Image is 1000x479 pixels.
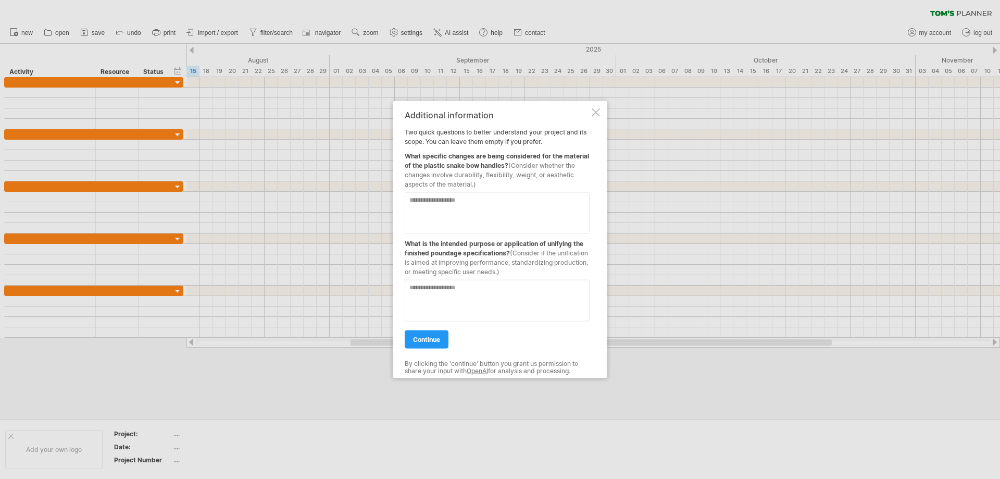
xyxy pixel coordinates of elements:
[405,249,588,275] span: (Consider if the unification is aimed at improving performance, standardizing production, or meet...
[405,360,590,375] div: By clicking the 'continue' button you grant us permission to share your input with for analysis a...
[413,335,440,343] span: continue
[405,161,575,188] span: (Consider whether the changes involve durability, flexibility, weight, or aesthetic aspects of th...
[467,367,488,375] a: OpenAI
[405,110,590,119] div: Additional information
[405,234,590,276] div: What is the intended purpose or application of unifying the finished poundage specifications?
[405,110,590,369] div: Two quick questions to better understand your project and its scope. You can leave them empty if ...
[405,330,448,348] a: continue
[405,146,590,189] div: What specific changes are being considered for the material of the plastic snake bow handles?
